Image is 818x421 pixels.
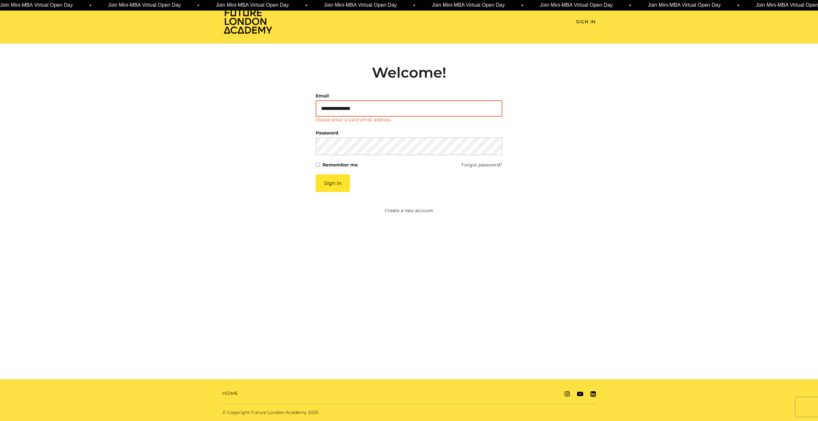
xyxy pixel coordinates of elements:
[316,117,391,123] p: Please enter a valid email address
[413,2,415,9] span: •
[222,390,238,397] a: Home
[89,2,91,9] span: •
[461,160,502,169] a: Forgot password?
[316,64,502,81] h2: Welcome!
[576,19,596,25] a: Sign In
[322,160,358,169] label: Remember me
[737,2,739,9] span: •
[316,91,329,100] label: Email
[316,128,338,137] label: Password
[521,2,523,9] span: •
[629,2,631,9] span: •
[305,2,307,9] span: •
[197,2,199,9] span: •
[316,174,321,343] label: If you are a human, ignore this field
[285,207,534,214] a: Create a new account
[217,409,409,416] div: © Copyright Future London Academy 2025
[222,8,274,34] img: Home Page
[316,174,350,192] button: Sign in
